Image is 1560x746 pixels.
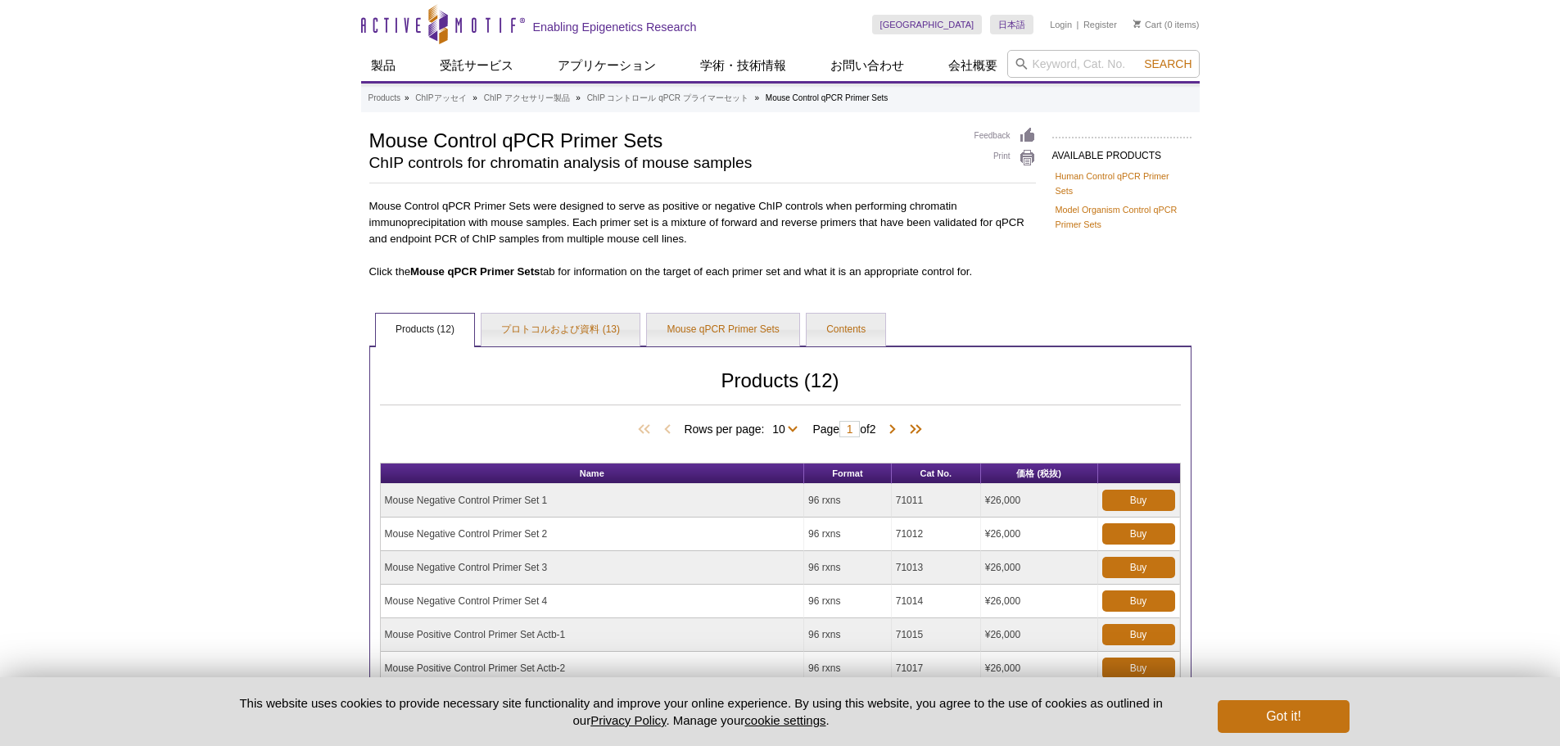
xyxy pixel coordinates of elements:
[1102,490,1175,511] a: Buy
[684,420,804,436] span: Rows per page:
[981,463,1098,484] th: 価格 (税抜)
[1102,557,1175,578] a: Buy
[892,551,981,585] td: 71013
[1133,19,1162,30] a: Cart
[1102,658,1175,679] a: Buy
[981,652,1098,685] td: ¥26,000
[938,50,1007,81] a: 会社概要
[892,484,981,518] td: 71011
[381,551,805,585] td: Mouse Negative Control Primer Set 3
[381,652,805,685] td: Mouse Positive Control Primer Set Actb-2
[974,149,1036,167] a: Print
[1052,137,1191,166] h2: AVAILABLE PRODUCTS
[981,484,1098,518] td: ¥26,000
[804,463,892,484] th: Format
[482,314,640,346] a: プロトコルおよび資料 (13)
[892,618,981,652] td: 71015
[473,93,477,102] li: »
[1218,700,1349,733] button: Got it!
[405,93,409,102] li: »
[381,484,805,518] td: Mouse Negative Control Primer Set 1
[659,422,676,438] span: Previous Page
[410,265,540,278] b: Mouse qPCR Primer Sets
[804,618,892,652] td: 96 rxns
[1007,50,1200,78] input: Keyword, Cat. No.
[369,127,958,151] h1: Mouse Control qPCR Primer Sets
[981,618,1098,652] td: ¥26,000
[754,93,759,102] li: »
[804,421,884,437] span: Page of
[807,314,885,346] a: Contents
[744,713,825,727] button: cookie settings
[533,20,697,34] h2: Enabling Epigenetics Research
[1050,19,1072,30] a: Login
[380,373,1181,405] h2: Products (12)
[381,463,805,484] th: Name
[211,694,1191,729] p: This website uses cookies to provide necessary site functionality and improve your online experie...
[974,127,1036,145] a: Feedback
[804,518,892,551] td: 96 rxns
[1139,57,1196,71] button: Search
[369,193,1036,247] p: Mouse Control qPCR Primer Sets were designed to serve as positive or negative ChIP controls when ...
[892,585,981,618] td: 71014
[587,91,748,106] a: ChIP コントロール qPCR プライマーセット
[415,91,466,106] a: ChIPアッセイ
[690,50,796,81] a: 学術・技術情報
[1133,15,1200,34] li: (0 items)
[647,314,798,346] a: Mouse qPCR Primer Sets
[590,713,666,727] a: Privacy Policy
[1133,20,1141,28] img: Your Cart
[804,585,892,618] td: 96 rxns
[990,15,1033,34] a: 日本語
[892,463,981,484] th: Cat No.
[1102,590,1175,612] a: Buy
[870,423,876,436] span: 2
[1102,624,1175,645] a: Buy
[884,422,901,438] span: Next Page
[369,264,1036,280] p: Click the tab for information on the target of each primer set and what it is an appropriate cont...
[381,518,805,551] td: Mouse Negative Control Primer Set 2
[484,91,570,106] a: ChIP アクセサリー製品
[981,585,1098,618] td: ¥26,000
[804,484,892,518] td: 96 rxns
[430,50,523,81] a: 受託サービス
[1056,169,1188,198] a: Human Control qPCR Primer Sets
[872,15,983,34] a: [GEOGRAPHIC_DATA]
[1083,19,1117,30] a: Register
[369,156,958,170] h2: ChIP controls for chromatin analysis of mouse samples
[361,50,405,81] a: 製品
[892,518,981,551] td: 71012
[901,422,925,438] span: Last Page
[821,50,914,81] a: お問い合わせ
[1102,523,1175,545] a: Buy
[766,93,889,102] li: Mouse Control qPCR Primer Sets
[1056,202,1188,232] a: Model Organism Control qPCR Primer Sets
[1077,15,1079,34] li: |
[381,618,805,652] td: Mouse Positive Control Primer Set Actb-1
[381,585,805,618] td: Mouse Negative Control Primer Set 4
[804,551,892,585] td: 96 rxns
[981,518,1098,551] td: ¥26,000
[369,91,400,106] a: Products
[1144,57,1191,70] span: Search
[576,93,581,102] li: »
[635,422,659,438] span: First Page
[376,314,474,346] a: Products (12)
[892,652,981,685] td: 71017
[981,551,1098,585] td: ¥26,000
[548,50,666,81] a: アプリケーション
[804,652,892,685] td: 96 rxns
